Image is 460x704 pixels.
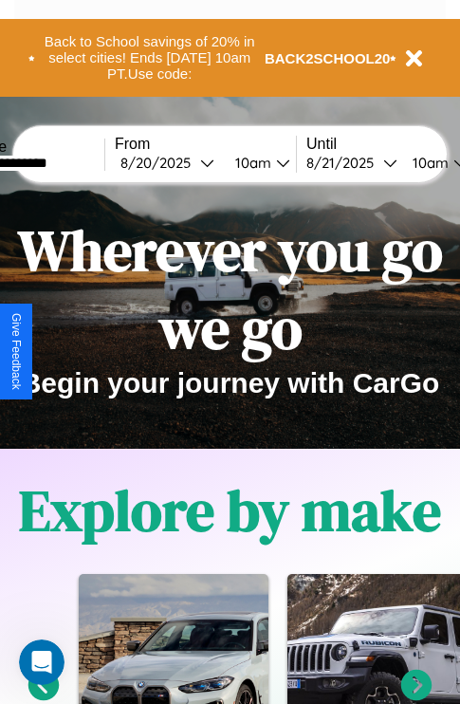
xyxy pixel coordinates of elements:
[403,154,453,172] div: 10am
[306,154,383,172] div: 8 / 21 / 2025
[226,154,276,172] div: 10am
[115,153,220,173] button: 8/20/2025
[220,153,296,173] button: 10am
[265,50,391,66] b: BACK2SCHOOL20
[120,154,200,172] div: 8 / 20 / 2025
[19,472,441,549] h1: Explore by make
[35,28,265,87] button: Back to School savings of 20% in select cities! Ends [DATE] 10am PT.Use code:
[115,136,296,153] label: From
[9,313,23,390] div: Give Feedback
[19,639,64,685] iframe: Intercom live chat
